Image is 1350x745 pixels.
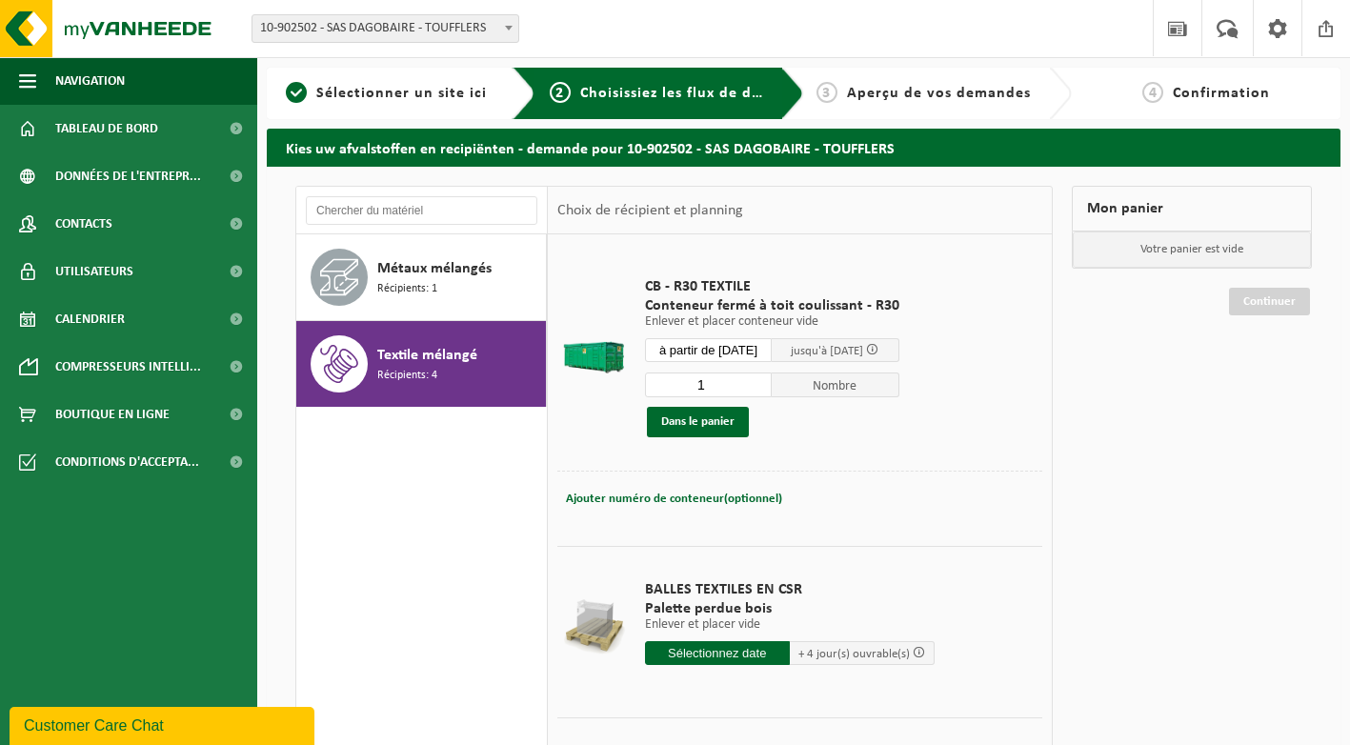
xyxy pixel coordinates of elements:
span: Choisissiez les flux de déchets et récipients [580,86,897,101]
span: Ajouter numéro de conteneur(optionnel) [566,493,782,505]
input: Sélectionnez date [645,338,773,362]
span: Confirmation [1173,86,1270,101]
span: Textile mélangé [377,344,477,367]
span: 10-902502 - SAS DAGOBAIRE - TOUFFLERS [252,15,518,42]
span: Conteneur fermé à toit coulissant - R30 [645,296,899,315]
span: 4 [1142,82,1163,103]
h2: Kies uw afvalstoffen en recipiënten - demande pour 10-902502 - SAS DAGOBAIRE - TOUFFLERS [267,129,1340,166]
span: 2 [550,82,571,103]
span: 10-902502 - SAS DAGOBAIRE - TOUFFLERS [252,14,519,43]
button: Ajouter numéro de conteneur(optionnel) [564,486,784,513]
span: Navigation [55,57,125,105]
input: Sélectionnez date [645,641,790,665]
span: Aperçu de vos demandes [847,86,1031,101]
div: Choix de récipient et planning [548,187,753,234]
span: Calendrier [55,295,125,343]
input: Chercher du matériel [306,196,537,225]
span: Données de l'entrepr... [55,152,201,200]
span: Compresseurs intelli... [55,343,201,391]
span: Récipients: 4 [377,367,437,385]
div: Mon panier [1072,186,1312,232]
button: Textile mélangé Récipients: 4 [296,321,547,407]
a: 1Sélectionner un site ici [276,82,497,105]
span: BALLES TEXTILES EN CSR [645,580,935,599]
span: Nombre [772,372,899,397]
p: Enlever et placer vide [645,618,935,632]
span: Tableau de bord [55,105,158,152]
span: Contacts [55,200,112,248]
p: Votre panier est vide [1073,232,1311,268]
span: Récipients: 1 [377,280,437,298]
span: Palette perdue bois [645,599,935,618]
span: Conditions d'accepta... [55,438,199,486]
span: 1 [286,82,307,103]
iframe: chat widget [10,703,318,745]
span: jusqu'à [DATE] [791,345,863,357]
button: Dans le panier [647,407,749,437]
span: Utilisateurs [55,248,133,295]
span: Boutique en ligne [55,391,170,438]
p: Enlever et placer conteneur vide [645,315,899,329]
button: Métaux mélangés Récipients: 1 [296,234,547,321]
span: Métaux mélangés [377,257,492,280]
span: + 4 jour(s) ouvrable(s) [798,648,910,660]
span: CB - R30 TEXTILE [645,277,899,296]
a: Continuer [1229,288,1310,315]
span: 3 [816,82,837,103]
span: Sélectionner un site ici [316,86,487,101]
